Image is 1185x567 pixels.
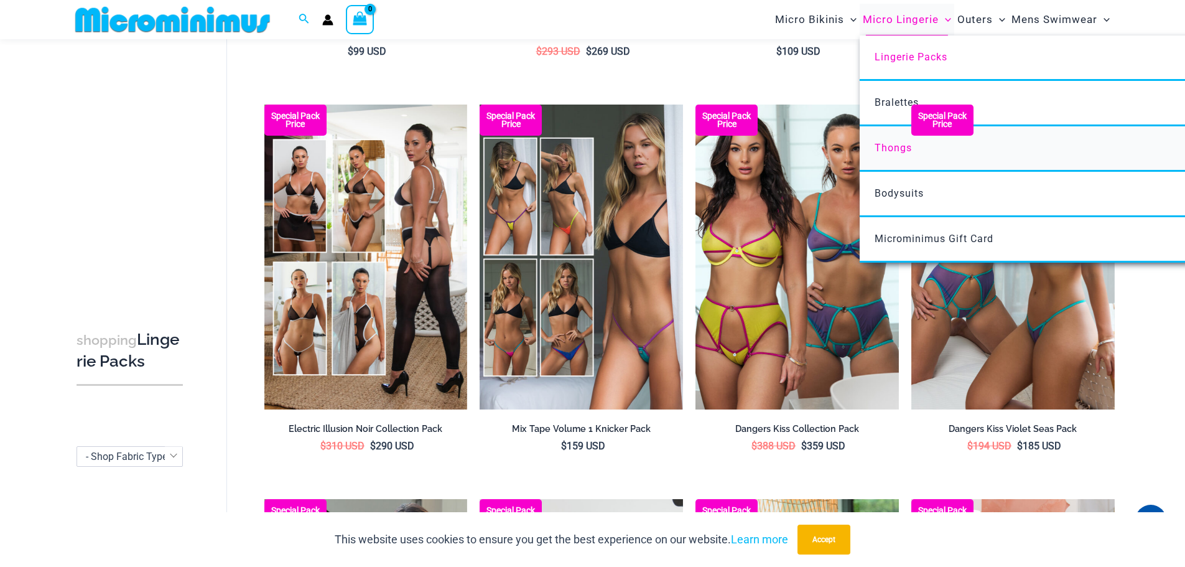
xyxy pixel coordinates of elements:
iframe: TrustedSite Certified [77,42,188,291]
p: This website uses cookies to ensure you get the best experience on our website. [335,530,788,549]
span: Thongs [875,142,912,154]
a: Account icon link [322,14,333,26]
span: Menu Toggle [939,4,951,35]
b: Special Pack Price [264,112,327,128]
span: Menu Toggle [1097,4,1110,35]
bdi: 290 USD [370,440,414,452]
span: Lingerie Packs [875,51,947,63]
img: Pack F [480,105,683,410]
b: Special Pack Price [480,507,542,523]
span: Menu Toggle [993,4,1005,35]
span: $ [586,45,592,57]
a: Dangers Kiss Violet Seas Pack [911,423,1115,439]
img: Collection Pack (3) [264,105,468,410]
h2: Dangers Kiss Violet Seas Pack [911,423,1115,435]
bdi: 185 USD [1017,440,1061,452]
b: Special Pack Price [480,112,542,128]
span: $ [776,45,782,57]
nav: Site Navigation [770,2,1115,37]
b: Special Pack Price [911,507,974,523]
span: $ [801,440,807,452]
h2: Mix Tape Volume 1 Knicker Pack [480,423,683,435]
span: $ [751,440,757,452]
a: Search icon link [299,12,310,27]
span: shopping [77,332,137,348]
span: $ [370,440,376,452]
h2: Electric Illusion Noir Collection Pack [264,423,468,435]
h3: Lingerie Packs [77,329,183,372]
a: Learn more [731,533,788,546]
b: Special Pack Price [695,112,758,128]
span: Outers [957,4,993,35]
a: OutersMenu ToggleMenu Toggle [954,4,1008,35]
b: Special Pack Price [264,507,327,523]
a: Collection Pack (3) Electric Illusion Noir 1949 Bodysuit 04Electric Illusion Noir 1949 Bodysuit 04 [264,105,468,410]
span: $ [348,45,353,57]
b: Special Pack Price [695,507,758,523]
a: Micro LingerieMenu ToggleMenu Toggle [860,4,954,35]
span: $ [561,440,567,452]
span: Micro Lingerie [863,4,939,35]
a: Mens SwimwearMenu ToggleMenu Toggle [1008,4,1113,35]
bdi: 159 USD [561,440,605,452]
h2: Dangers Kiss Collection Pack [695,423,899,435]
span: $ [536,45,542,57]
span: Bralettes [875,96,919,108]
bdi: 99 USD [348,45,386,57]
span: Menu Toggle [844,4,857,35]
bdi: 310 USD [320,440,365,452]
a: Mix Tape Volume 1 Knicker Pack [480,423,683,439]
bdi: 269 USD [586,45,630,57]
span: Bodysuits [875,187,924,199]
span: $ [320,440,326,452]
span: Micro Bikinis [775,4,844,35]
span: - Shop Fabric Type [77,446,183,467]
a: Electric Illusion Noir Collection Pack [264,423,468,439]
span: - Shop Fabric Type [86,451,167,462]
button: Accept [797,525,850,555]
img: Dangers kiss Collection Pack [695,105,899,410]
span: - Shop Fabric Type [77,447,182,466]
a: Pack F Pack BPack B [480,105,683,410]
b: Special Pack Price [911,112,974,128]
a: Dangers kiss Collection Pack Dangers Kiss Solar Flair 1060 Bra 611 Micro 1760 Garter 03Dangers Ki... [695,105,899,410]
a: View Shopping Cart, empty [346,5,374,34]
span: $ [967,440,973,452]
bdi: 194 USD [967,440,1011,452]
img: MM SHOP LOGO FLAT [70,6,275,34]
bdi: 109 USD [776,45,820,57]
a: Micro BikinisMenu ToggleMenu Toggle [772,4,860,35]
span: Microminimus Gift Card [875,233,993,245]
bdi: 359 USD [801,440,845,452]
span: $ [1017,440,1023,452]
a: Dangers Kiss Collection Pack [695,423,899,439]
bdi: 293 USD [536,45,580,57]
bdi: 388 USD [751,440,796,452]
span: Mens Swimwear [1011,4,1097,35]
